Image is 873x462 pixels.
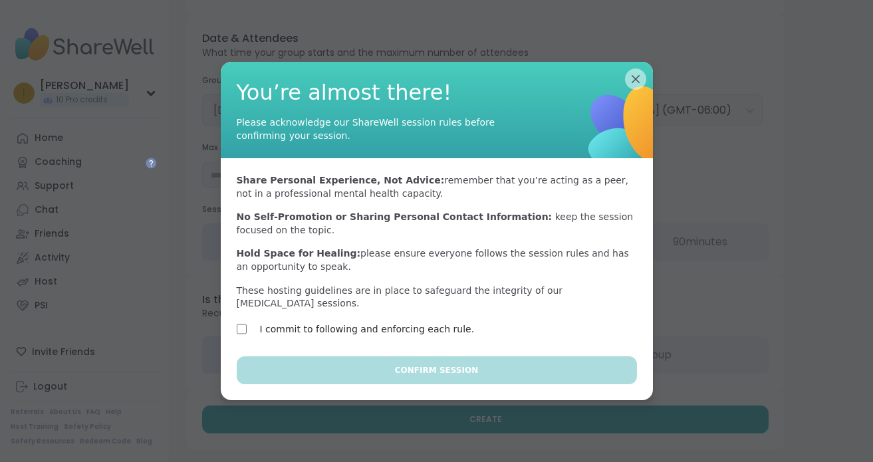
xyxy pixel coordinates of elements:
[237,211,553,222] b: No Self-Promotion or Sharing Personal Contact Information:
[395,364,478,376] span: Confirm Session
[237,116,503,142] div: Please acknowledge our ShareWell session rules before confirming your session.
[146,158,156,168] iframe: Spotlight
[237,285,637,310] p: These hosting guidelines are in place to safeguard the integrity of our [MEDICAL_DATA] sessions.
[237,248,361,259] b: Hold Space for Healing:
[237,175,445,185] b: Share Personal Experience, Not Advice:
[237,78,637,108] span: You’re almost there!
[237,211,637,237] p: keep the session focused on the topic.
[237,247,637,273] p: please ensure everyone follows the session rules and has an opportunity to speak.
[260,321,475,337] label: I commit to following and enforcing each rule.
[237,174,637,200] p: remember that you’re acting as a peer, not in a professional mental health capacity.
[237,356,637,384] button: Confirm Session
[538,39,719,219] img: ShareWell Logomark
